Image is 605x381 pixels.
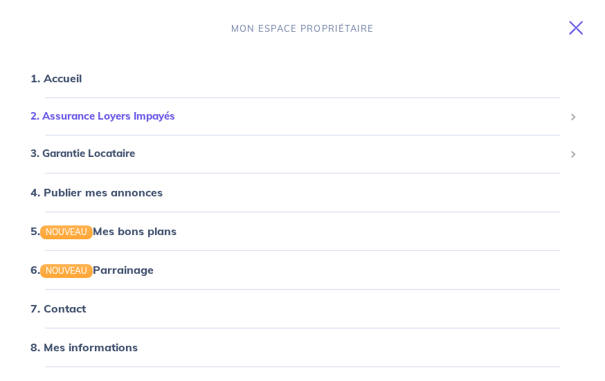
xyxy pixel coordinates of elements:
[17,333,588,361] div: 8. Mes informations
[30,263,154,277] a: 6.NOUVEAUParrainage
[30,340,138,354] a: 8. Mes informations
[30,301,86,315] a: 7. Contact
[17,295,588,322] div: 7. Contact
[30,109,564,124] span: 2. Assurance Loyers Impayés
[17,256,588,284] div: 6.NOUVEAUParrainage
[30,71,82,85] a: 1. Accueil
[17,178,588,206] div: 4. Publier mes annonces
[552,10,605,46] button: Toggle navigation
[17,140,588,167] div: 3. Garantie Locataire
[30,185,163,199] a: 4. Publier mes annonces
[17,64,588,92] div: 1. Accueil
[17,103,588,130] div: 2. Assurance Loyers Impayés
[231,22,374,35] p: MON ESPACE PROPRIÉTAIRE
[17,217,588,245] div: 5.NOUVEAUMes bons plans
[30,146,564,162] span: 3. Garantie Locataire
[30,224,177,238] a: 5.NOUVEAUMes bons plans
